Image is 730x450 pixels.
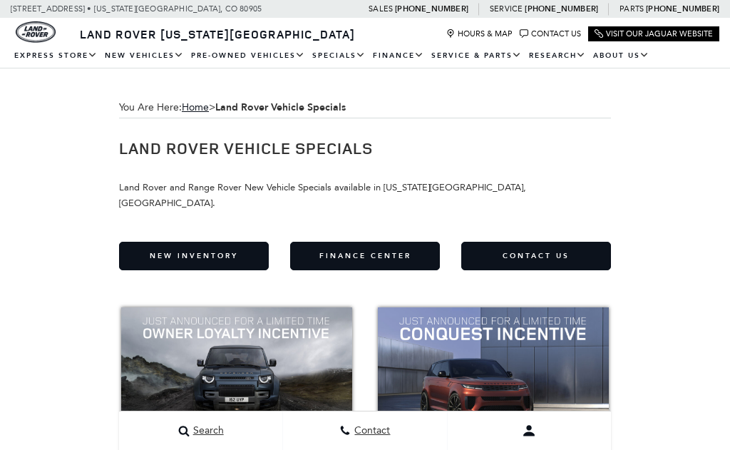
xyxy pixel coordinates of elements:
[395,4,468,14] a: [PHONE_NUMBER]
[16,21,56,43] img: Land Rover
[446,29,513,39] a: Hours & Map
[80,26,355,42] span: Land Rover [US_STATE][GEOGRAPHIC_DATA]
[525,4,598,14] a: [PHONE_NUMBER]
[11,44,719,68] nav: Main Navigation
[119,97,611,118] div: Breadcrumbs
[190,425,224,437] span: Search
[71,26,364,42] a: Land Rover [US_STATE][GEOGRAPHIC_DATA]
[309,44,369,68] a: Specials
[525,44,590,68] a: Research
[448,413,611,449] button: user-profile-menu
[101,44,187,68] a: New Vehicles
[121,307,352,437] img: Owner Loyalty Up To $4,000
[11,4,262,14] a: [STREET_ADDRESS] • [US_STATE][GEOGRAPHIC_DATA], CO 80905
[11,44,101,68] a: EXPRESS STORE
[290,242,440,270] a: Finance Center
[182,101,346,113] span: >
[378,307,609,437] img: Conquest Incentive Up To $3,000
[646,4,719,14] a: [PHONE_NUMBER]
[119,242,269,270] a: New Inventory
[119,140,611,157] h1: Land Rover Vehicle Specials
[428,44,525,68] a: Service & Parts
[351,425,390,437] span: Contact
[187,44,309,68] a: Pre-Owned Vehicles
[520,29,581,39] a: Contact Us
[182,101,209,113] a: Home
[215,101,346,114] strong: Land Rover Vehicle Specials
[369,44,428,68] a: Finance
[119,164,611,211] p: Land Rover and Range Rover New Vehicle Specials available in [US_STATE][GEOGRAPHIC_DATA], [GEOGRA...
[16,21,56,43] a: land-rover
[461,242,611,270] a: Contact Us
[590,44,653,68] a: About Us
[595,29,713,39] a: Visit Our Jaguar Website
[119,97,611,118] span: You Are Here:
